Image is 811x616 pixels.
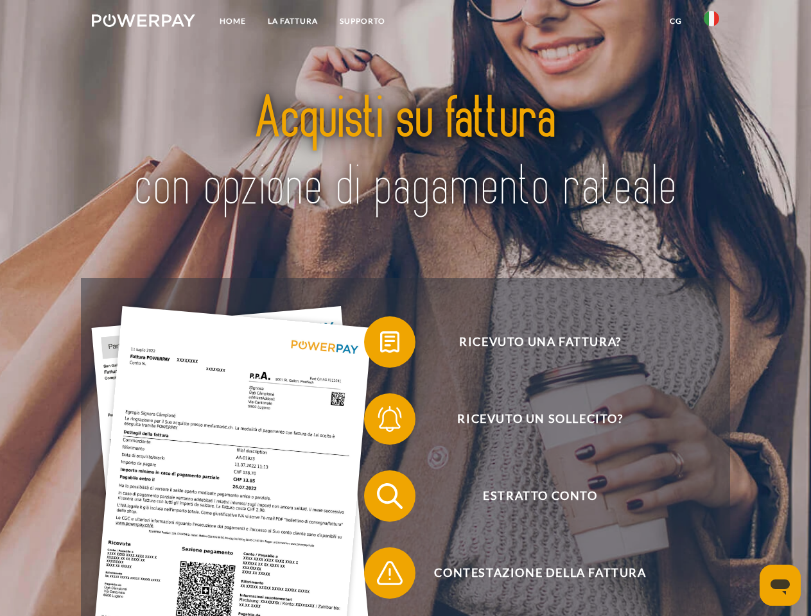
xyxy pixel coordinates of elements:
[383,547,697,599] span: Contestazione della fattura
[123,62,688,246] img: title-powerpay_it.svg
[760,565,801,606] iframe: Pulsante per aprire la finestra di messaggistica
[383,470,697,522] span: Estratto conto
[704,11,719,26] img: it
[209,10,257,33] a: Home
[329,10,396,33] a: Supporto
[374,403,406,435] img: qb_bell.svg
[257,10,329,33] a: LA FATTURA
[364,470,698,522] button: Estratto conto
[364,316,698,368] button: Ricevuto una fattura?
[374,480,406,512] img: qb_search.svg
[364,393,698,445] button: Ricevuto un sollecito?
[383,316,697,368] span: Ricevuto una fattura?
[659,10,693,33] a: CG
[374,557,406,589] img: qb_warning.svg
[92,14,195,27] img: logo-powerpay-white.svg
[383,393,697,445] span: Ricevuto un sollecito?
[364,547,698,599] button: Contestazione della fattura
[374,326,406,358] img: qb_bill.svg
